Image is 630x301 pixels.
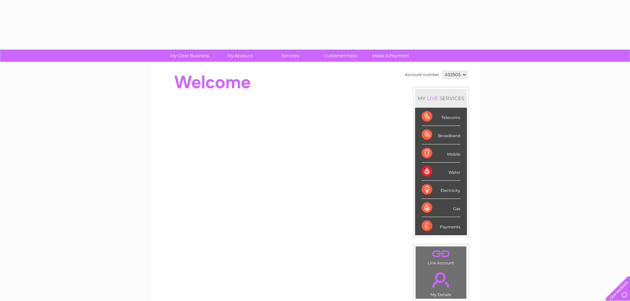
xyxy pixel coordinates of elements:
[363,50,418,62] a: Make A Payment
[422,199,460,217] div: Gas
[313,50,368,62] a: Customer Help
[415,89,467,108] div: MY SERVICES
[263,50,317,62] a: Services
[415,267,467,299] td: My Details
[415,246,467,267] td: Link Account
[422,126,460,144] div: Broadband
[422,217,460,235] div: Payments
[422,181,460,199] div: Electricity
[417,248,465,260] a: .
[422,108,460,126] div: Telecoms
[403,69,441,80] td: Account number
[417,268,465,291] a: .
[422,144,460,163] div: Mobile
[213,50,267,62] a: My Account
[426,95,440,101] div: LIVE
[422,163,460,181] div: Water
[162,50,217,62] a: My Clear Business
